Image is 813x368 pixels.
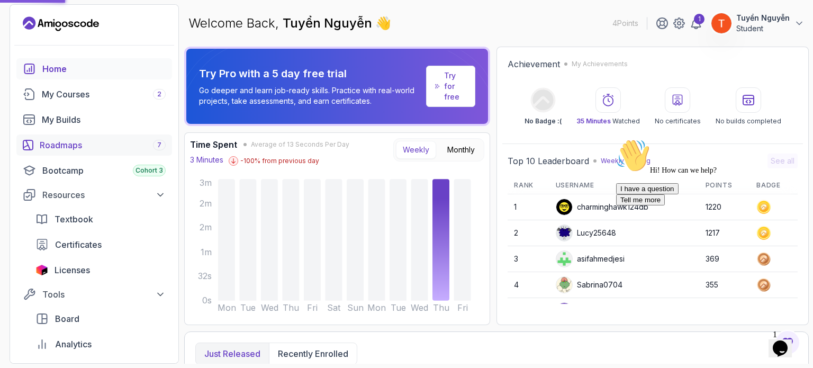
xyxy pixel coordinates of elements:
[736,13,790,23] p: Tuyển Nguyễn
[576,117,640,125] p: Watched
[4,49,67,60] button: I have a question
[201,247,212,257] tspan: 1m
[612,134,802,320] iframe: chat widget
[29,308,172,329] a: board
[411,303,429,313] tspan: Wed
[307,303,318,313] tspan: Fri
[457,303,468,313] tspan: Fri
[711,13,805,34] button: user profile imageTuyển NguyễnStudent
[35,265,48,275] img: jetbrains icon
[396,141,436,159] button: Weekly
[42,288,166,301] div: Tools
[42,164,166,177] div: Bootcamp
[200,178,212,188] tspan: 3m
[736,23,790,34] p: Student
[440,141,482,159] button: Monthly
[716,117,781,125] p: No builds completed
[327,303,341,313] tspan: Sat
[508,177,549,194] th: Rank
[556,302,632,319] div: Lambalamba160
[426,66,475,107] a: Try for free
[261,303,278,313] tspan: Wed
[556,199,572,215] img: user profile image
[556,251,572,267] img: user profile image
[240,303,256,313] tspan: Tue
[16,285,172,304] button: Tools
[198,271,212,281] tspan: 32s
[375,14,392,32] span: 👋
[16,134,172,156] a: roadmaps
[16,109,172,130] a: builds
[202,296,212,306] tspan: 0s
[278,347,348,360] p: Recently enrolled
[283,303,299,313] tspan: Thu
[4,4,195,71] div: 👋Hi! How can we help?I have a questionTell me more
[42,62,166,75] div: Home
[572,60,628,68] p: My Achievements
[42,113,166,126] div: My Builds
[769,326,802,357] iframe: chat widget
[199,85,422,106] p: Go deeper and learn job-ready skills. Practice with real-world projects, take assessments, and ea...
[694,14,704,24] div: 1
[556,303,572,319] img: user profile image
[601,157,651,165] p: Weekly Ranking
[29,209,172,230] a: textbook
[508,58,560,70] h2: Achievement
[55,264,90,276] span: Licenses
[196,343,269,364] button: Just released
[556,225,572,241] img: default monster avatar
[29,334,172,355] a: analytics
[240,157,319,165] p: -100 % from previous day
[16,160,172,181] a: bootcamp
[200,199,212,209] tspan: 2m
[218,303,236,313] tspan: Mon
[200,222,212,232] tspan: 2m
[204,347,260,360] p: Just released
[347,303,364,313] tspan: Sun
[556,250,625,267] div: asifahmedjesi
[42,189,166,201] div: Resources
[157,90,161,98] span: 2
[508,194,549,220] td: 1
[433,303,449,313] tspan: Thu
[556,199,648,216] div: charminghawk124db
[135,166,163,175] span: Cohort 3
[16,84,172,105] a: courses
[55,213,93,226] span: Textbook
[29,259,172,281] a: licenses
[525,117,562,125] p: No Badge :(
[444,70,466,102] a: Try for free
[55,238,102,251] span: Certificates
[690,17,702,30] a: 1
[188,15,391,32] p: Welcome Back,
[157,141,161,149] span: 7
[16,58,172,79] a: home
[508,298,549,324] td: 5
[55,312,79,325] span: Board
[508,220,549,246] td: 2
[508,272,549,298] td: 4
[367,303,386,313] tspan: Mon
[190,155,223,165] p: 3 Minutes
[711,13,731,33] img: user profile image
[190,138,237,151] h3: Time Spent
[16,185,172,204] button: Resources
[269,343,357,364] button: Recently enrolled
[4,32,105,40] span: Hi! How can we help?
[251,140,349,149] span: Average of 13 Seconds Per Day
[40,139,166,151] div: Roadmaps
[4,4,38,38] img: :wave:
[508,155,589,167] h2: Top 10 Leaderboard
[549,177,699,194] th: Username
[612,18,638,29] p: 4 Points
[556,276,622,293] div: Sabrina0704
[576,117,611,125] span: 35 Minutes
[556,225,616,241] div: Lucy25648
[655,117,701,125] p: No certificates
[29,234,172,255] a: certificates
[508,246,549,272] td: 3
[23,15,99,32] a: Landing page
[42,88,166,101] div: My Courses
